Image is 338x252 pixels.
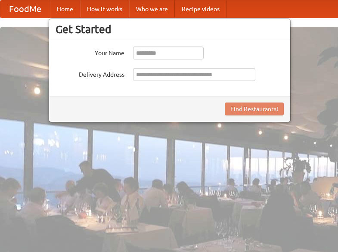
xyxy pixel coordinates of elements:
[56,47,124,57] label: Your Name
[56,23,284,36] h3: Get Started
[50,0,80,18] a: Home
[129,0,175,18] a: Who we are
[56,68,124,79] label: Delivery Address
[225,103,284,115] button: Find Restaurants!
[175,0,226,18] a: Recipe videos
[80,0,129,18] a: How it works
[0,0,50,18] a: FoodMe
